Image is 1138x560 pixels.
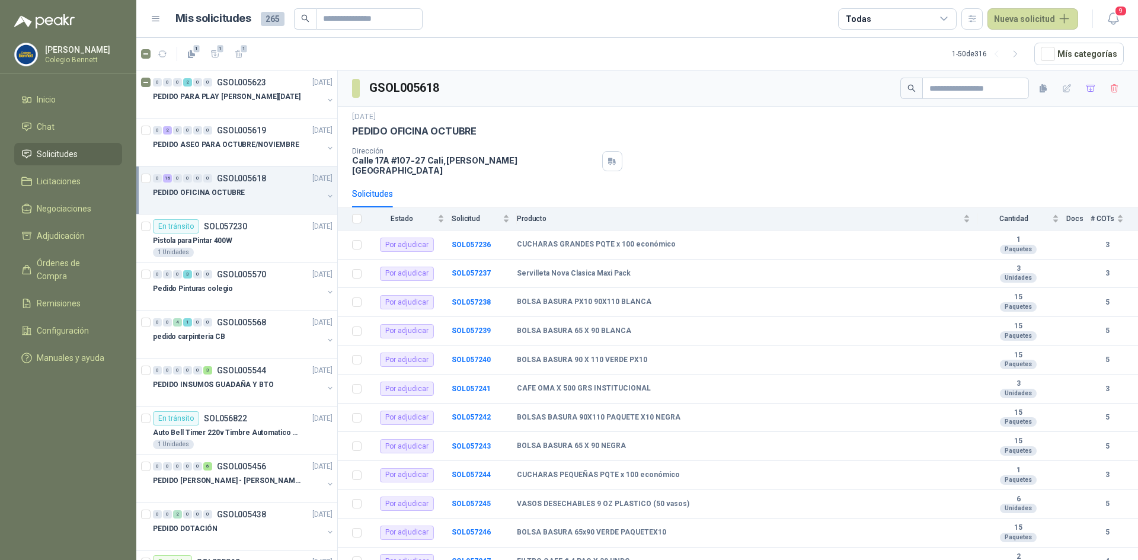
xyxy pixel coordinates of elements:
[301,14,309,23] span: search
[1091,325,1124,337] b: 5
[517,384,651,393] b: CAFE OMA X 500 GRS INSTITUCIONAL
[153,331,225,343] p: pedido carpinteria CB
[1091,441,1124,452] b: 5
[203,174,212,183] div: 0
[173,462,182,471] div: 0
[203,366,212,375] div: 3
[153,283,233,295] p: Pedido Pinturas colegio
[37,93,56,106] span: Inicio
[153,123,335,161] a: 0 2 0 0 0 0 GSOL005619[DATE] PEDIDO ASEO PARA OCTUBRE/NOVIEMBRE
[312,125,333,136] p: [DATE]
[14,319,122,342] a: Configuración
[312,269,333,280] p: [DATE]
[217,174,266,183] p: GSOL005618
[153,507,335,545] a: 0 0 2 0 0 0 GSOL005438[DATE] PEDIDO DOTACIÓN
[1066,207,1091,231] th: Docs
[14,143,122,165] a: Solicitudes
[1091,412,1124,423] b: 5
[37,148,78,161] span: Solicitudes
[153,462,162,471] div: 0
[193,366,202,375] div: 0
[380,295,434,309] div: Por adjudicar
[163,366,172,375] div: 0
[37,202,91,215] span: Negociaciones
[517,528,666,537] b: BOLSA BASURA 65x90 VERDE PAQUETEX10
[977,408,1059,418] b: 15
[452,413,491,421] a: SOL057242
[1114,5,1127,17] span: 9
[182,44,201,63] button: 1
[352,155,597,175] p: Calle 17A #107-27 Cali , [PERSON_NAME][GEOGRAPHIC_DATA]
[173,174,182,183] div: 0
[173,366,182,375] div: 0
[153,270,162,279] div: 0
[173,126,182,135] div: 0
[452,269,491,277] b: SOL057237
[517,269,631,279] b: Servilleta Nova Clasica Maxi Pack
[452,298,491,306] a: SOL057238
[352,147,597,155] p: Dirección
[380,238,434,252] div: Por adjudicar
[163,174,172,183] div: 16
[183,78,192,87] div: 2
[1000,331,1037,341] div: Paquetes
[452,385,491,393] a: SOL057241
[203,510,212,519] div: 0
[452,471,491,479] a: SOL057244
[977,207,1066,231] th: Cantidad
[14,292,122,315] a: Remisiones
[1034,43,1124,65] button: Mís categorías
[136,215,337,263] a: En tránsitoSOL057230[DATE] Pistola para Pintar 400W1 Unidades
[203,126,212,135] div: 0
[14,197,122,220] a: Negociaciones
[183,462,192,471] div: 0
[193,44,201,53] span: 1
[153,459,335,497] a: 0 0 0 0 0 6 GSOL005456[DATE] PEDIDO [PERSON_NAME] - [PERSON_NAME]
[517,413,680,423] b: BOLSAS BASURA 90X110 PAQUETE X10 NEGRA
[977,235,1059,245] b: 1
[217,510,266,519] p: GSOL005438
[163,270,172,279] div: 0
[37,229,85,242] span: Adjudicación
[1000,417,1037,427] div: Paquetes
[14,225,122,247] a: Adjudicación
[380,382,434,396] div: Por adjudicar
[380,267,434,281] div: Por adjudicar
[452,356,491,364] a: SOL057240
[312,77,333,88] p: [DATE]
[45,46,119,54] p: [PERSON_NAME]
[380,497,434,511] div: Por adjudicar
[380,526,434,540] div: Por adjudicar
[517,356,647,365] b: BOLSA BASURA 90 X 110 VERDE PX10
[452,241,491,249] a: SOL057236
[217,78,266,87] p: GSOL005623
[153,267,335,305] a: 0 0 0 3 0 0 GSOL005570[DATE] Pedido Pinturas colegio
[517,327,631,336] b: BOLSA BASURA 65 X 90 BLANCA
[517,215,961,223] span: Producto
[183,174,192,183] div: 0
[312,221,333,232] p: [DATE]
[452,500,491,508] a: SOL057245
[1000,273,1037,283] div: Unidades
[203,318,212,327] div: 0
[153,411,199,425] div: En tránsito
[14,170,122,193] a: Licitaciones
[452,442,491,450] a: SOL057243
[163,126,172,135] div: 2
[229,44,248,63] button: 1
[452,327,491,335] a: SOL057239
[153,366,162,375] div: 0
[517,297,651,307] b: BOLSA BASURA PX10 90X110 BLANCA
[153,440,194,449] div: 1 Unidades
[1000,533,1037,542] div: Paquetes
[37,351,104,364] span: Manuales y ayuda
[977,293,1059,302] b: 15
[452,528,491,536] a: SOL057246
[517,471,680,480] b: CUCHARAS PEQUEÑAS PQTE x 100 económico
[1091,498,1124,510] b: 5
[1091,469,1124,481] b: 3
